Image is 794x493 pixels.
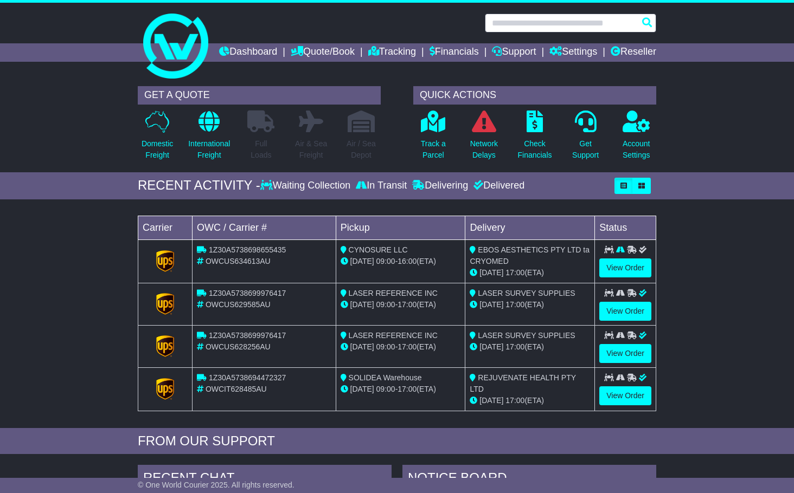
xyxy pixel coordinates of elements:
[572,138,599,161] p: Get Support
[471,180,524,192] div: Delivered
[138,216,193,239] td: Carrier
[138,433,656,449] div: FROM OUR SUPPORT
[247,138,274,161] p: Full Loads
[376,385,395,393] span: 09:00
[421,138,446,161] p: Track a Parcel
[470,245,590,265] span: EBOS AESTHETICS PTY LTD ta CRYOMED
[398,257,417,265] span: 16:00
[479,300,503,309] span: [DATE]
[470,395,590,406] div: (ETA)
[376,300,395,309] span: 09:00
[347,138,376,161] p: Air / Sea Depot
[341,384,461,395] div: - (ETA)
[156,250,175,272] img: GetCarrierServiceLogo
[398,342,417,351] span: 17:00
[572,110,599,167] a: GetSupport
[376,257,395,265] span: 09:00
[479,342,503,351] span: [DATE]
[623,138,650,161] p: Account Settings
[193,216,336,239] td: OWC / Carrier #
[206,257,271,265] span: OWCUS634613AU
[622,110,651,167] a: AccountSettings
[505,300,524,309] span: 17:00
[206,385,267,393] span: OWCIT628485AU
[336,216,465,239] td: Pickup
[478,331,575,340] span: LASER SURVEY SUPPLIES
[219,43,277,62] a: Dashboard
[505,268,524,277] span: 17:00
[549,43,597,62] a: Settings
[209,373,286,382] span: 1Z30A5738694472327
[206,342,271,351] span: OWCUS628256AU
[470,138,498,161] p: Network Delays
[409,180,471,192] div: Delivering
[517,138,552,161] p: Check Financials
[478,289,575,297] span: LASER SURVEY SUPPLIES
[470,373,575,393] span: REJUVENATE HEALTH PTY LTD
[349,289,438,297] span: LASER REFERENCE INC
[209,289,286,297] span: 1Z30A5738699976417
[349,331,438,340] span: LASER REFERENCE INC
[398,385,417,393] span: 17:00
[188,110,230,167] a: InternationalFreight
[517,110,552,167] a: CheckFinancials
[599,386,651,405] a: View Order
[368,43,416,62] a: Tracking
[376,342,395,351] span: 09:00
[413,86,656,105] div: QUICK ACTIONS
[206,300,271,309] span: OWCUS629585AU
[420,110,446,167] a: Track aParcel
[599,258,651,277] a: View Order
[349,245,408,254] span: CYNOSURE LLC
[156,378,175,400] img: GetCarrierServiceLogo
[209,331,286,340] span: 1Z30A5738699976417
[595,216,656,239] td: Status
[492,43,536,62] a: Support
[260,180,353,192] div: Waiting Collection
[350,385,374,393] span: [DATE]
[505,396,524,405] span: 17:00
[465,216,595,239] td: Delivery
[209,245,286,254] span: 1Z30A5738698655435
[353,180,409,192] div: In Transit
[479,268,503,277] span: [DATE]
[138,178,260,193] div: RECENT ACTIVITY -
[599,344,651,363] a: View Order
[470,299,590,310] div: (ETA)
[188,138,230,161] p: International Freight
[505,342,524,351] span: 17:00
[142,138,173,161] p: Domestic Freight
[398,300,417,309] span: 17:00
[430,43,479,62] a: Financials
[599,302,651,321] a: View Order
[470,267,590,278] div: (ETA)
[156,293,175,315] img: GetCarrierServiceLogo
[138,481,294,489] span: © One World Courier 2025. All rights reserved.
[611,43,656,62] a: Reseller
[350,300,374,309] span: [DATE]
[470,110,498,167] a: NetworkDelays
[156,335,175,357] img: GetCarrierServiceLogo
[470,341,590,353] div: (ETA)
[341,256,461,267] div: - (ETA)
[141,110,174,167] a: DomesticFreight
[349,373,422,382] span: SOLIDEA Warehouse
[341,299,461,310] div: - (ETA)
[291,43,355,62] a: Quote/Book
[350,257,374,265] span: [DATE]
[138,86,381,105] div: GET A QUOTE
[479,396,503,405] span: [DATE]
[295,138,327,161] p: Air & Sea Freight
[350,342,374,351] span: [DATE]
[341,341,461,353] div: - (ETA)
